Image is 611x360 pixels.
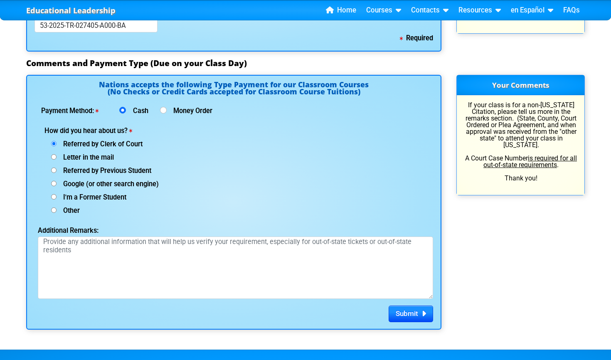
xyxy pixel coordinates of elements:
h3: Your Comments [457,75,584,95]
a: en Español [508,4,557,17]
a: Home [323,4,360,17]
input: Referred by Clerk of Court [51,141,57,146]
input: Referred by Previous Student [51,168,57,173]
p: If your class is for a non-[US_STATE] Citation, please tell us more in the remarks section. (Stat... [464,102,577,182]
h4: Nations accepts the following Type Payment for our Classroom Courses (No Checks or Credit Cards a... [34,81,433,99]
input: I'm a Former Student [51,194,57,200]
label: Payment Method: [41,108,108,114]
a: Courses [363,4,404,17]
span: Referred by Clerk of Court [57,140,143,148]
input: Other [51,207,57,213]
span: Google (or other search engine) [57,180,159,188]
u: is required for all out-of-state requirements [483,154,577,169]
label: How did you hear about us? [44,128,174,134]
span: Referred by Previous Student [57,167,151,175]
a: Educational Leadership [26,4,116,17]
a: Resources [455,4,504,17]
input: Letter in the mail [51,154,57,160]
label: Additional Remarks: [38,227,137,234]
span: Submit [396,309,418,318]
a: FAQs [560,4,583,17]
a: Contacts [408,4,452,17]
h3: Comments and Payment Type (Due on your Class Day) [26,58,585,68]
input: Google (or other search engine) [51,181,57,186]
input: 2024-TR-001234 [34,19,158,32]
span: Other [57,207,80,215]
label: Cash [130,108,152,114]
b: Required [400,34,433,42]
span: Letter in the mail [57,153,114,161]
button: Submit [389,306,433,322]
span: I'm a Former Student [57,193,126,201]
label: Money Order [170,108,212,114]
